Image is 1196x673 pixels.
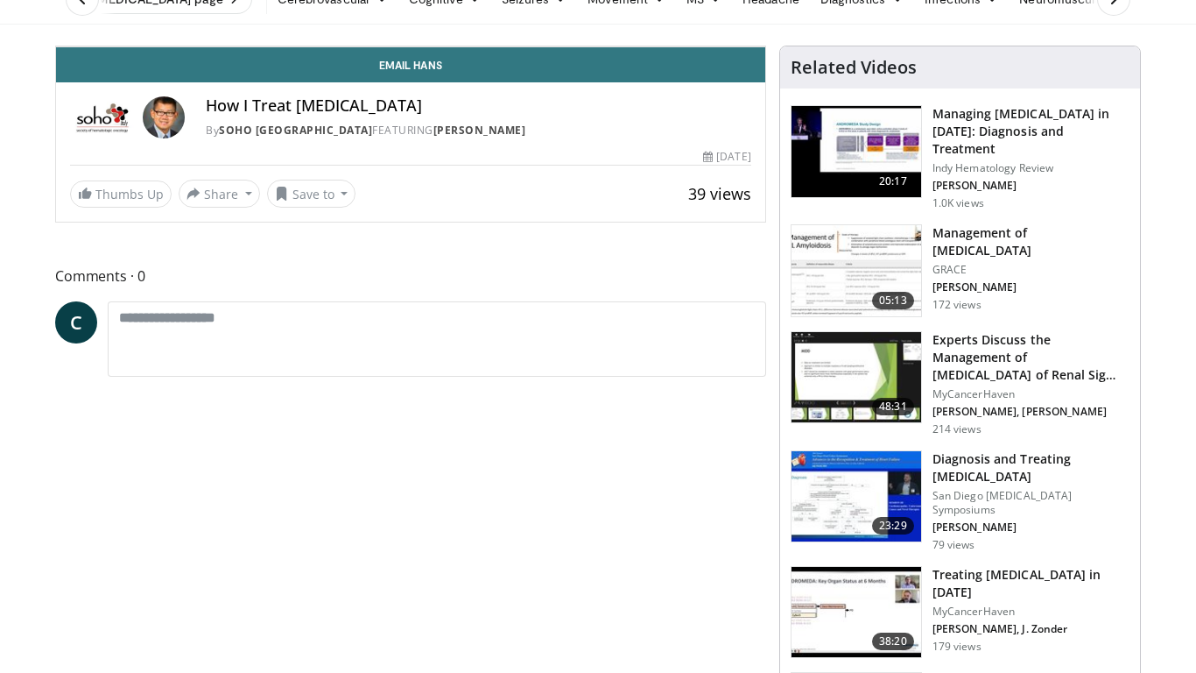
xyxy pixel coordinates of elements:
[143,96,185,138] img: Avatar
[791,105,1129,210] a: 20:17 Managing [MEDICAL_DATA] in [DATE]: Diagnosis and Treatment Indy Hematology Review [PERSON_N...
[932,422,981,436] p: 214 views
[791,225,921,316] img: ca16f863-5893-4459-8bde-5997d0c1afab.150x105_q85_crop-smart_upscale.jpg
[70,181,172,208] a: Thumbs Up
[791,567,921,658] img: b849a679-55db-4638-a467-59b70c97b5fc.150x105_q85_crop-smart_upscale.jpg
[932,105,1129,158] h3: Managing [MEDICAL_DATA] in [DATE]: Diagnosis and Treatment
[932,161,1129,175] p: Indy Hematology Review
[932,521,1129,535] p: [PERSON_NAME]
[872,517,914,535] span: 23:29
[872,173,914,190] span: 20:17
[791,450,1129,552] a: 23:29 Diagnosis and Treating [MEDICAL_DATA] San Diego [MEDICAL_DATA] Symposiums [PERSON_NAME] 79 ...
[206,96,751,116] h4: How I Treat [MEDICAL_DATA]
[932,605,1129,619] p: MyCancerHaven
[932,280,1129,294] p: [PERSON_NAME]
[932,566,1129,601] h3: Treating [MEDICAL_DATA] in [DATE]
[932,450,1129,485] h3: Diagnosis and Treating [MEDICAL_DATA]
[932,622,1129,636] p: [PERSON_NAME], J. Zonder
[932,179,1129,193] p: [PERSON_NAME]
[791,331,1129,436] a: 48:31 Experts Discuss the Management of [MEDICAL_DATA] of Renal Sig… MyCancerHaven [PERSON_NAME],...
[932,387,1129,401] p: MyCancerHaven
[219,123,372,138] a: SOHO [GEOGRAPHIC_DATA]
[872,292,914,309] span: 05:13
[932,489,1129,517] p: San Diego [MEDICAL_DATA] Symposiums
[932,405,1129,419] p: [PERSON_NAME], [PERSON_NAME]
[703,149,750,165] div: [DATE]
[932,263,1129,277] p: GRACE
[791,566,1129,659] a: 38:20 Treating [MEDICAL_DATA] in [DATE] MyCancerHaven [PERSON_NAME], J. Zonder 179 views
[791,332,921,423] img: d9f76f88-69cf-41ef-849e-c71db65832ca.150x105_q85_crop-smart_upscale.jpg
[206,123,751,138] div: By FEATURING
[55,301,97,344] a: C
[932,196,984,210] p: 1.0K views
[56,46,765,47] video-js: Video Player
[932,640,981,654] p: 179 views
[932,224,1129,259] h3: Management of [MEDICAL_DATA]
[179,180,260,208] button: Share
[433,123,526,138] a: [PERSON_NAME]
[872,398,914,415] span: 48:31
[267,180,356,208] button: Save to
[791,224,1129,317] a: 05:13 Management of [MEDICAL_DATA] GRACE [PERSON_NAME] 172 views
[791,106,921,197] img: a2dc1c1e-2e73-486b-bc96-0bc41aad63ee.150x105_q85_crop-smart_upscale.jpg
[688,183,751,204] span: 39 views
[791,451,921,542] img: a848eeee-d873-412e-8560-264beb7704df.150x105_q85_crop-smart_upscale.jpg
[932,331,1129,384] h3: Experts Discuss the Management of [MEDICAL_DATA] of Renal Sig…
[872,633,914,650] span: 38:20
[791,57,917,78] h4: Related Videos
[932,538,975,552] p: 79 views
[55,265,766,287] span: Comments 0
[70,96,136,138] img: SOHO Italy
[932,298,981,312] p: 172 views
[56,47,765,82] a: Email Hans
